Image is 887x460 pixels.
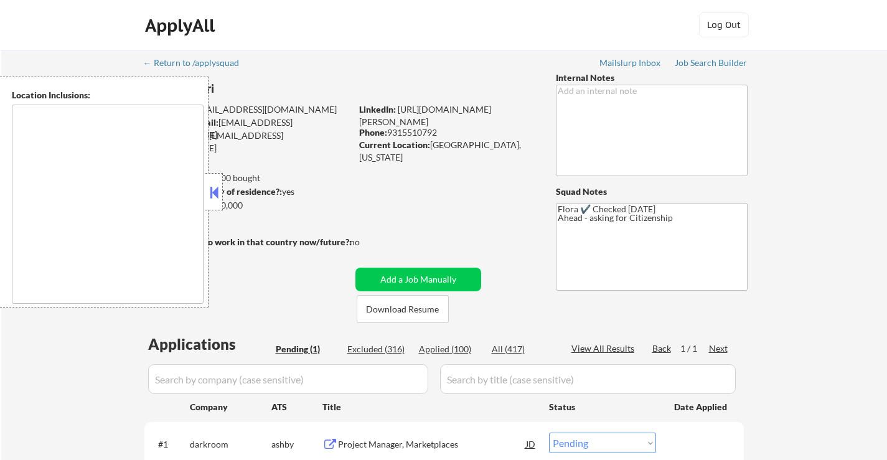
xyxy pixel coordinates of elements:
[556,72,748,84] div: Internal Notes
[359,126,535,139] div: 9315510792
[144,172,351,184] div: 100 sent / 200 bought
[190,438,271,451] div: darkroom
[571,342,638,355] div: View All Results
[652,342,672,355] div: Back
[12,89,204,101] div: Location Inclusions:
[675,59,748,67] div: Job Search Builder
[271,401,322,413] div: ATS
[357,295,449,323] button: Download Resume
[143,58,251,70] a: ← Return to /applysquad
[359,104,396,115] strong: LinkedIn:
[145,116,351,141] div: [EMAIL_ADDRESS][DOMAIN_NAME]
[359,104,491,127] a: [URL][DOMAIN_NAME][PERSON_NAME]
[148,337,271,352] div: Applications
[525,433,537,455] div: JD
[675,58,748,70] a: Job Search Builder
[549,395,656,418] div: Status
[190,401,271,413] div: Company
[144,237,352,247] strong: Will need Visa to work in that country now/future?:
[158,438,180,451] div: #1
[599,58,662,70] a: Mailslurp Inbox
[347,343,410,355] div: Excluded (316)
[492,343,554,355] div: All (417)
[359,139,430,150] strong: Current Location:
[359,139,535,163] div: [GEOGRAPHIC_DATA], [US_STATE]
[699,12,749,37] button: Log Out
[322,401,537,413] div: Title
[144,185,347,198] div: yes
[359,127,387,138] strong: Phone:
[350,236,385,248] div: no
[144,199,351,212] div: $90,000
[144,81,400,96] div: Adaure Chiori
[145,103,351,116] div: [EMAIL_ADDRESS][DOMAIN_NAME]
[144,129,351,154] div: [EMAIL_ADDRESS][DOMAIN_NAME]
[419,343,481,355] div: Applied (100)
[148,364,428,394] input: Search by company (case sensitive)
[145,15,218,36] div: ApplyAll
[709,342,729,355] div: Next
[674,401,729,413] div: Date Applied
[556,185,748,198] div: Squad Notes
[440,364,736,394] input: Search by title (case sensitive)
[599,59,662,67] div: Mailslurp Inbox
[143,59,251,67] div: ← Return to /applysquad
[271,438,322,451] div: ashby
[680,342,709,355] div: 1 / 1
[355,268,481,291] button: Add a Job Manually
[338,438,526,451] div: Project Manager, Marketplaces
[276,343,338,355] div: Pending (1)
